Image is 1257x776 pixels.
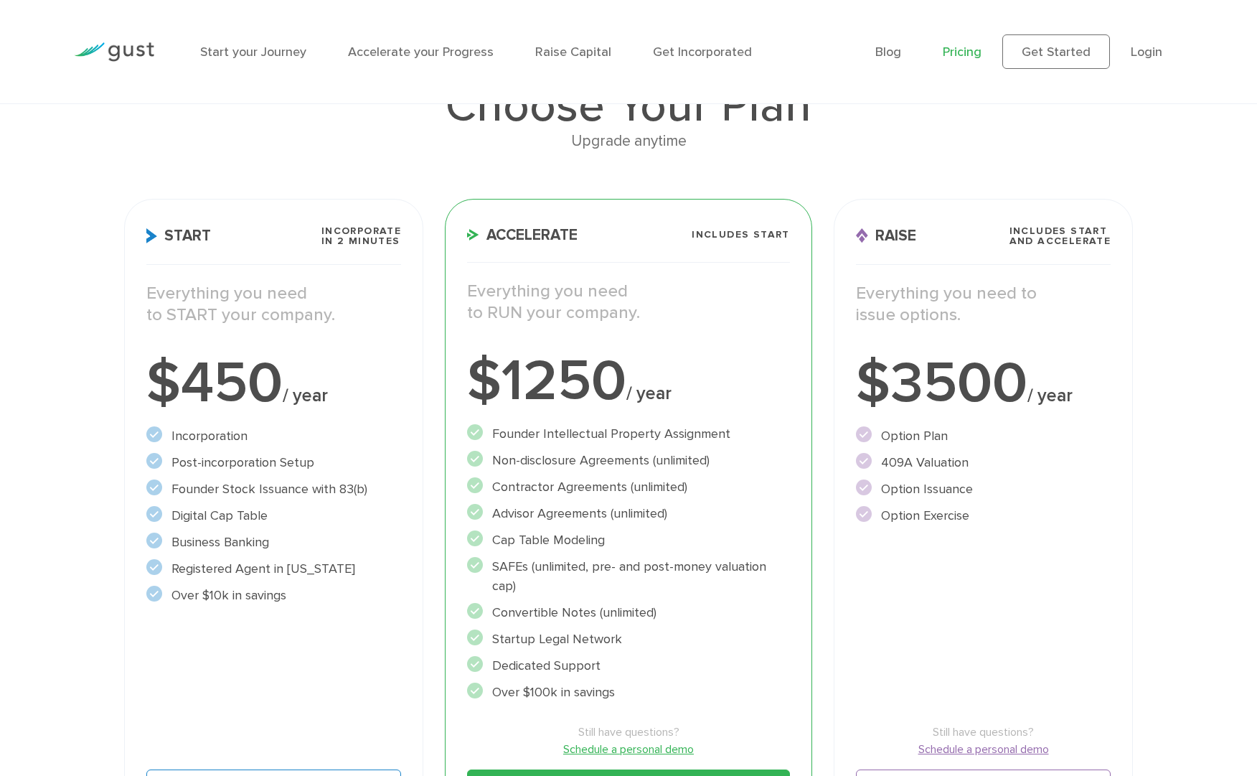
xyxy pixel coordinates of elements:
span: Includes START [692,230,790,240]
div: $1250 [467,352,790,410]
span: / year [1027,385,1073,406]
li: Option Exercise [856,506,1111,525]
img: Accelerate Icon [467,229,479,240]
a: Schedule a personal demo [467,741,790,758]
span: Accelerate [467,228,578,243]
p: Everything you need to issue options. [856,283,1111,326]
div: $450 [146,355,402,412]
p: Everything you need to START your company. [146,283,402,326]
span: / year [283,385,328,406]
div: Upgrade anytime [124,129,1134,154]
li: Over $10k in savings [146,586,402,605]
span: Includes START and ACCELERATE [1009,226,1111,246]
img: Raise Icon [856,228,868,243]
div: $3500 [856,355,1111,412]
a: Schedule a personal demo [856,741,1111,758]
li: Cap Table Modeling [467,530,790,550]
li: Business Banking [146,533,402,552]
h1: Choose Your Plan [124,83,1134,129]
a: Accelerate your Progress [348,45,494,60]
li: Over $100k in savings [467,683,790,702]
li: Post-incorporation Setup [146,453,402,472]
span: Still have questions? [467,724,790,741]
a: Pricing [943,45,981,60]
li: Digital Cap Table [146,506,402,525]
li: Contractor Agreements (unlimited) [467,477,790,497]
li: Convertible Notes (unlimited) [467,603,790,622]
li: Startup Legal Network [467,630,790,649]
li: 409A Valuation [856,453,1111,472]
li: SAFEs (unlimited, pre- and post-money valuation cap) [467,557,790,596]
a: Start your Journey [200,45,306,60]
li: Founder Intellectual Property Assignment [467,424,790,444]
span: / year [626,383,672,404]
span: Start [146,228,211,243]
a: Get Started [1002,34,1110,69]
p: Everything you need to RUN your company. [467,281,790,324]
li: Registered Agent in [US_STATE] [146,559,402,579]
li: Dedicated Support [467,656,790,676]
img: Start Icon X2 [146,228,157,243]
li: Incorporation [146,426,402,446]
a: Raise Capital [535,45,611,60]
li: Option Issuance [856,480,1111,499]
a: Login [1131,45,1162,60]
li: Advisor Agreements (unlimited) [467,504,790,523]
img: Gust Logo [74,42,154,62]
span: Incorporate in 2 Minutes [321,226,401,246]
span: Raise [856,228,916,243]
li: Option Plan [856,426,1111,446]
a: Get Incorporated [653,45,752,60]
span: Still have questions? [856,724,1111,741]
li: Founder Stock Issuance with 83(b) [146,480,402,499]
li: Non-disclosure Agreements (unlimited) [467,451,790,470]
a: Blog [875,45,901,60]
